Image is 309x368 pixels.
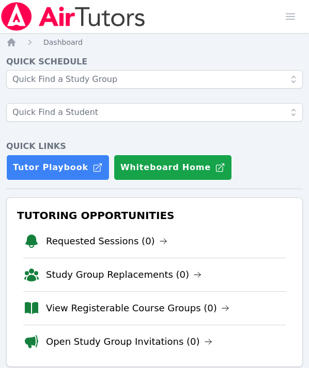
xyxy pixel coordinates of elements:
span: Dashboard [43,38,83,46]
a: Requested Sessions (0) [46,234,167,248]
a: Open Study Group Invitations (0) [46,334,212,349]
input: Quick Find a Study Group [6,70,303,89]
h4: Quick Links [6,140,303,153]
button: Whiteboard Home [114,155,232,180]
nav: Breadcrumb [6,37,303,47]
a: Tutor Playbook [6,155,110,180]
a: Dashboard [43,37,83,47]
a: Study Group Replacements (0) [46,267,202,282]
input: Quick Find a Student [6,103,303,122]
a: View Registerable Course Groups (0) [46,301,229,315]
h3: Tutoring Opportunities [15,206,294,225]
h4: Quick Schedule [6,56,303,68]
